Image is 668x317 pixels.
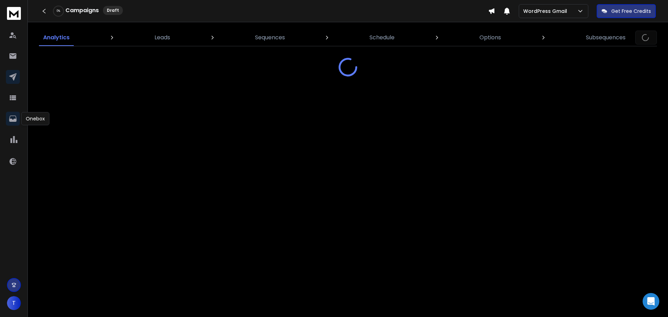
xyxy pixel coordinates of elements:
[523,8,570,15] p: WordPress Gmail
[103,6,123,15] div: Draft
[7,296,21,310] button: T
[611,8,651,15] p: Get Free Credits
[255,33,285,42] p: Sequences
[369,33,395,42] p: Schedule
[365,29,399,46] a: Schedule
[21,112,49,125] div: Onebox
[39,29,74,46] a: Analytics
[57,9,60,13] p: 0 %
[643,293,659,310] div: Open Intercom Messenger
[65,6,99,15] h1: Campaigns
[7,7,21,20] img: logo
[154,33,170,42] p: Leads
[150,29,174,46] a: Leads
[582,29,630,46] a: Subsequences
[479,33,501,42] p: Options
[586,33,626,42] p: Subsequences
[597,4,656,18] button: Get Free Credits
[43,33,70,42] p: Analytics
[251,29,289,46] a: Sequences
[475,29,505,46] a: Options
